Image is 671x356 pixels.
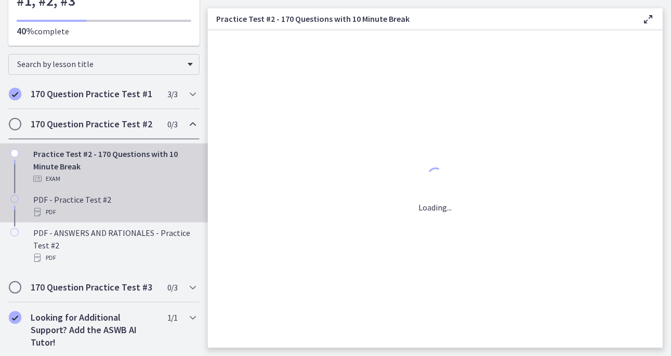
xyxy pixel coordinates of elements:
[216,12,625,25] h3: Practice Test #2 - 170 Questions with 10 Minute Break
[419,165,452,189] div: 1
[167,88,177,100] span: 3 / 3
[31,118,157,130] h2: 170 Question Practice Test #2
[31,88,157,100] h2: 170 Question Practice Test #1
[17,25,34,37] span: 40%
[167,311,177,324] span: 1 / 1
[31,281,157,294] h2: 170 Question Practice Test #3
[9,311,21,324] i: Completed
[33,252,195,264] div: PDF
[17,59,182,69] span: Search by lesson title
[17,25,191,37] p: complete
[31,311,157,349] h2: Looking for Additional Support? Add the ASWB AI Tutor!
[33,148,195,185] div: Practice Test #2 - 170 Questions with 10 Minute Break
[8,54,200,75] div: Search by lesson title
[33,193,195,218] div: PDF - Practice Test #2
[419,201,452,214] p: Loading...
[167,118,177,130] span: 0 / 3
[167,281,177,294] span: 0 / 3
[33,206,195,218] div: PDF
[33,173,195,185] div: Exam
[33,227,195,264] div: PDF - ANSWERS AND RATIONALES - Practice Test #2
[9,88,21,100] i: Completed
